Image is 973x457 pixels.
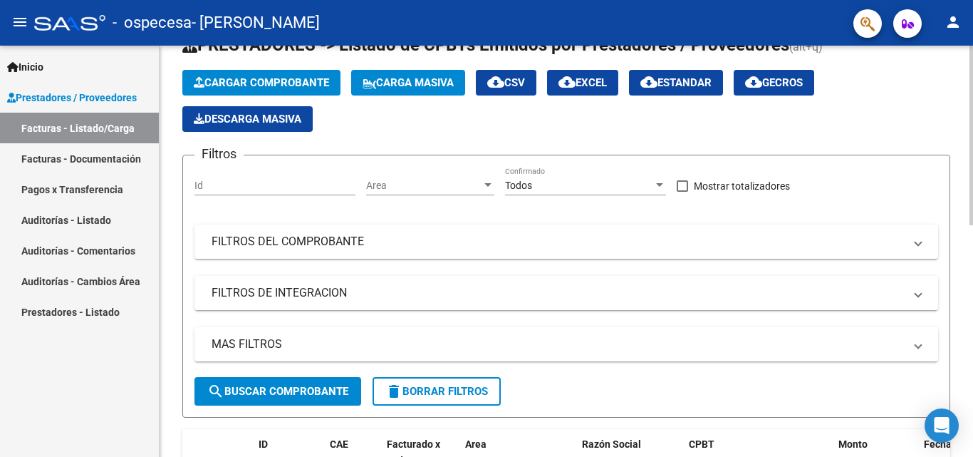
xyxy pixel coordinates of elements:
[182,106,313,132] button: Descarga Masiva
[689,438,714,450] span: CPBT
[194,276,938,310] mat-expansion-panel-header: FILTROS DE INTEGRACION
[945,14,962,31] mat-icon: person
[182,70,340,96] button: Cargar Comprobante
[465,438,486,450] span: Area
[259,438,268,450] span: ID
[351,70,465,96] button: Carga Masiva
[212,234,904,250] mat-panel-title: FILTROS DEL COMPROBANTE
[694,178,790,195] span: Mostrar totalizadores
[558,73,576,91] mat-icon: cloud_download
[212,285,904,301] mat-panel-title: FILTROS DE INTEGRACION
[734,70,814,96] button: Gecros
[11,14,28,31] mat-icon: menu
[547,70,618,96] button: EXCEL
[640,76,712,89] span: Estandar
[629,70,723,96] button: Estandar
[925,409,959,443] div: Open Intercom Messenger
[207,385,348,398] span: Buscar Comprobante
[194,225,938,259] mat-expansion-panel-header: FILTROS DEL COMPROBANTE
[582,438,641,450] span: Razón Social
[212,337,904,352] mat-panel-title: MAS FILTROS
[385,385,488,398] span: Borrar Filtros
[192,7,320,38] span: - [PERSON_NAME]
[640,73,657,91] mat-icon: cloud_download
[194,76,329,89] span: Cargar Comprobante
[366,180,482,192] span: Area
[7,90,137,106] span: Prestadores / Proveedores
[363,76,454,89] span: Carga Masiva
[487,76,525,89] span: CSV
[113,7,192,38] span: - ospecesa
[182,106,313,132] app-download-masive: Descarga masiva de comprobantes (adjuntos)
[194,377,361,406] button: Buscar Comprobante
[7,59,43,75] span: Inicio
[789,40,823,53] span: (alt+q)
[505,180,532,191] span: Todos
[476,70,536,96] button: CSV
[207,383,224,400] mat-icon: search
[194,144,244,164] h3: Filtros
[745,73,762,91] mat-icon: cloud_download
[838,438,868,450] span: Monto
[373,377,501,406] button: Borrar Filtros
[194,113,301,125] span: Descarga Masiva
[330,438,348,450] span: CAE
[745,76,803,89] span: Gecros
[487,73,504,91] mat-icon: cloud_download
[558,76,607,89] span: EXCEL
[385,383,402,400] mat-icon: delete
[194,327,938,361] mat-expansion-panel-header: MAS FILTROS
